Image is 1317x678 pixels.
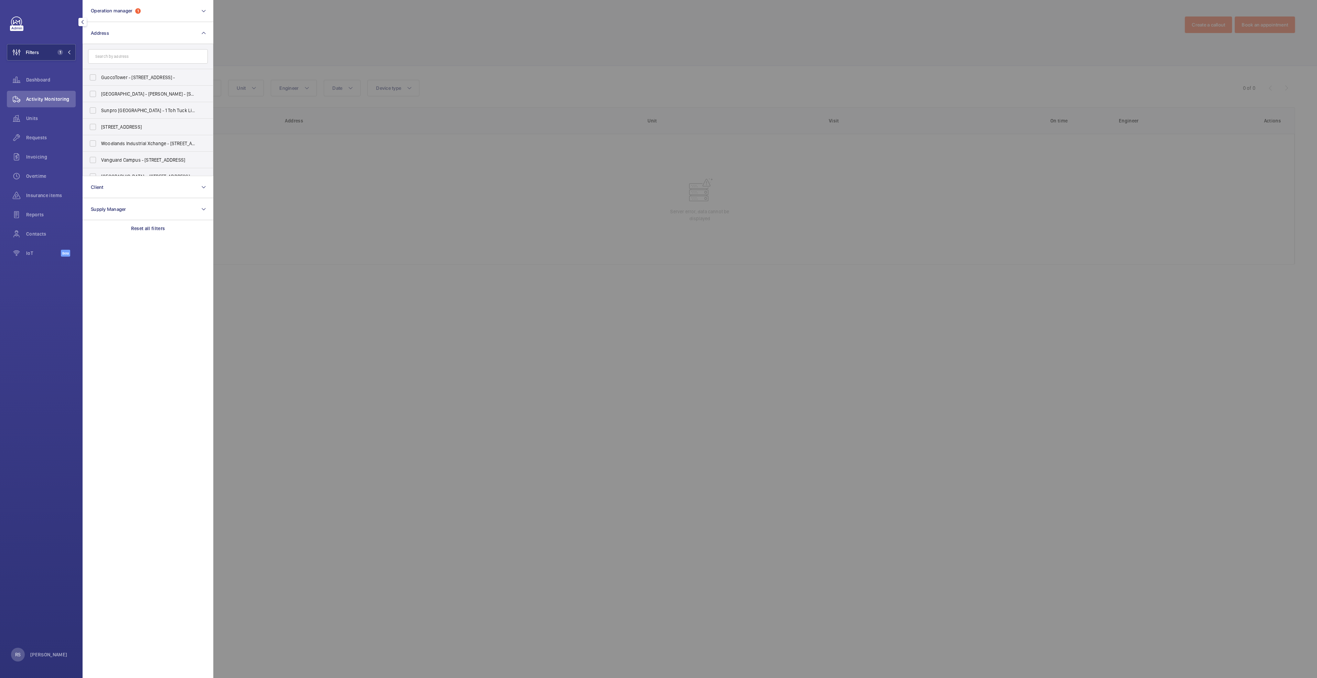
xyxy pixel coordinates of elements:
span: Requests [26,134,76,141]
p: RS [15,651,21,658]
span: 1 [57,50,63,55]
span: Insurance items [26,192,76,199]
span: Invoicing [26,153,76,160]
span: Overtime [26,173,76,180]
span: Beta [61,250,70,257]
span: Contacts [26,230,76,237]
p: [PERSON_NAME] [30,651,67,658]
button: Filters1 [7,44,76,61]
span: IoT [26,250,61,257]
span: Filters [26,49,39,56]
span: Reports [26,211,76,218]
span: Units [26,115,76,122]
span: Dashboard [26,76,76,83]
span: Activity Monitoring [26,96,76,103]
